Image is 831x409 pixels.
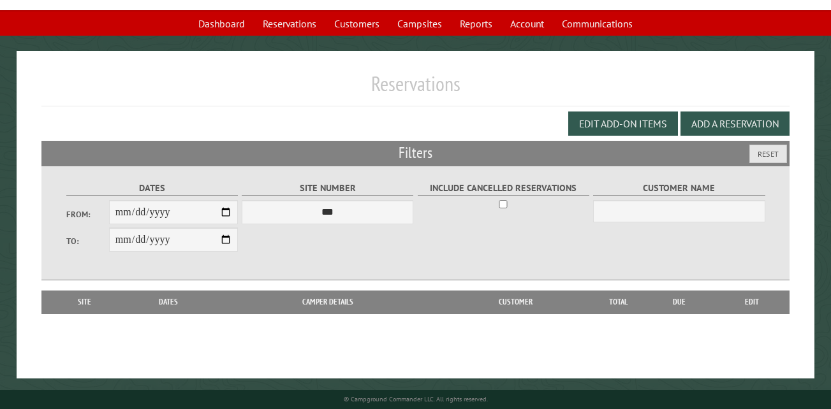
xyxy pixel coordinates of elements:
a: Dashboard [191,11,253,36]
th: Edit [714,291,790,313]
button: Reset [749,145,787,163]
a: Reservations [255,11,324,36]
button: Edit Add-on Items [568,111,678,136]
label: Dates [66,181,238,196]
label: Customer Name [593,181,765,196]
a: Communications [554,11,640,36]
a: Customers [327,11,387,36]
h1: Reservations [41,71,790,106]
th: Total [593,291,644,313]
label: From: [66,208,109,220]
th: Site [48,291,121,313]
th: Camper Details [216,291,439,313]
label: To: [66,235,109,247]
label: Site Number [242,181,413,196]
th: Dates [121,291,216,313]
small: © Campground Commander LLC. All rights reserved. [344,395,488,403]
th: Due [644,291,714,313]
h2: Filters [41,141,790,165]
label: Include Cancelled Reservations [418,181,589,196]
a: Account [503,11,552,36]
th: Customer [439,291,593,313]
a: Reports [452,11,500,36]
button: Add a Reservation [680,111,790,136]
a: Campsites [390,11,450,36]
